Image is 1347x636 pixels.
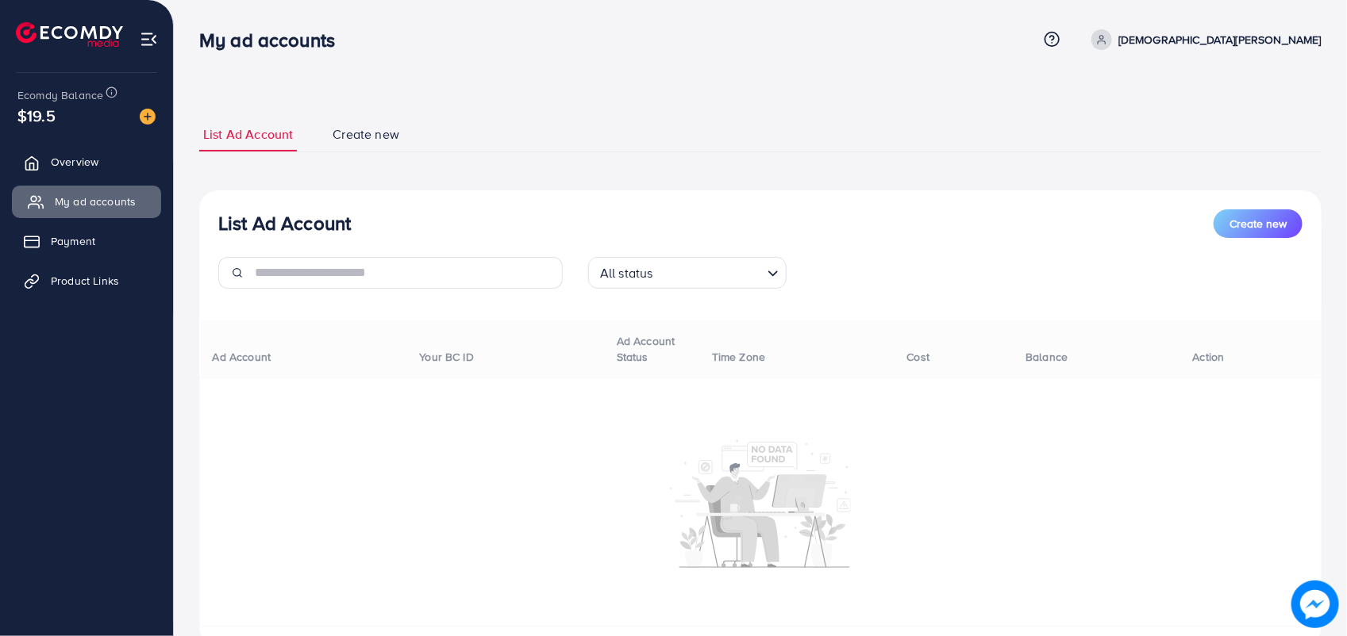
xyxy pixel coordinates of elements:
[17,87,103,103] span: Ecomdy Balance
[658,259,761,285] input: Search for option
[12,265,161,297] a: Product Links
[12,186,161,217] a: My ad accounts
[218,212,351,235] h3: List Ad Account
[1214,209,1303,238] button: Create new
[1085,29,1322,50] a: [DEMOGRAPHIC_DATA][PERSON_NAME]
[17,104,56,127] span: $19.5
[588,257,787,289] div: Search for option
[12,146,161,178] a: Overview
[1291,580,1339,628] img: image
[1230,216,1287,232] span: Create new
[51,154,98,170] span: Overview
[51,233,95,249] span: Payment
[597,262,656,285] span: All status
[140,109,156,125] img: image
[1118,30,1322,49] p: [DEMOGRAPHIC_DATA][PERSON_NAME]
[51,273,119,289] span: Product Links
[140,30,158,48] img: menu
[12,225,161,257] a: Payment
[203,125,293,144] span: List Ad Account
[55,193,136,209] span: My ad accounts
[199,29,348,52] h3: My ad accounts
[333,125,399,144] span: Create new
[16,22,123,47] img: logo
